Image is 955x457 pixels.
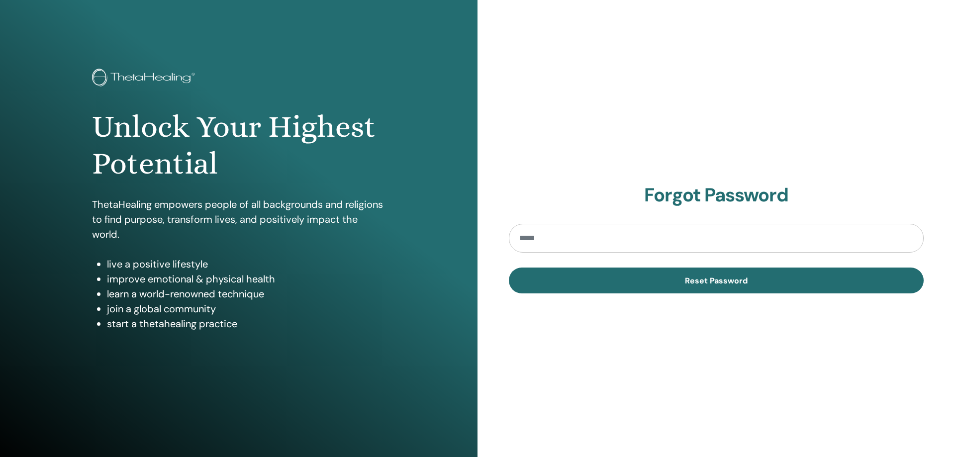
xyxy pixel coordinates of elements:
li: learn a world-renowned technique [107,286,385,301]
button: Reset Password [509,268,924,293]
li: improve emotional & physical health [107,272,385,286]
span: Reset Password [685,275,748,286]
h1: Unlock Your Highest Potential [92,108,385,183]
h2: Forgot Password [509,184,924,207]
li: live a positive lifestyle [107,257,385,272]
p: ThetaHealing empowers people of all backgrounds and religions to find purpose, transform lives, a... [92,197,385,242]
li: start a thetahealing practice [107,316,385,331]
li: join a global community [107,301,385,316]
